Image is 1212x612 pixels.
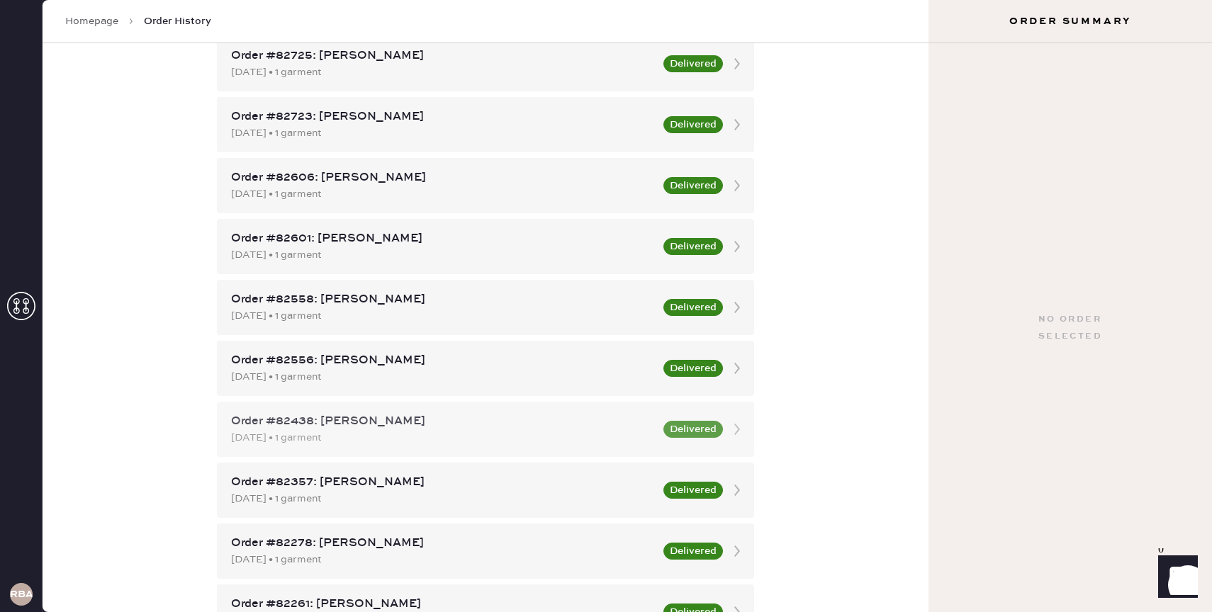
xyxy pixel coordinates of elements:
[231,369,655,385] div: [DATE] • 1 garment
[65,14,118,28] a: Homepage
[928,14,1212,28] h3: Order Summary
[231,47,655,64] div: Order #82725: [PERSON_NAME]
[231,169,655,186] div: Order #82606: [PERSON_NAME]
[231,535,655,552] div: Order #82278: [PERSON_NAME]
[231,64,655,80] div: [DATE] • 1 garment
[663,299,723,316] button: Delivered
[231,491,655,506] div: [DATE] • 1 garment
[231,230,655,247] div: Order #82601: [PERSON_NAME]
[1145,548,1206,609] iframe: Front Chat
[663,543,723,560] button: Delivered
[231,352,655,369] div: Order #82556: [PERSON_NAME]
[231,108,655,125] div: Order #82723: [PERSON_NAME]
[663,421,723,438] button: Delivered
[663,116,723,133] button: Delivered
[231,474,655,491] div: Order #82357: [PERSON_NAME]
[663,177,723,194] button: Delivered
[1038,311,1102,345] div: No order selected
[663,55,723,72] button: Delivered
[663,238,723,255] button: Delivered
[231,291,655,308] div: Order #82558: [PERSON_NAME]
[10,589,33,599] h3: RBA
[663,482,723,499] button: Delivered
[663,360,723,377] button: Delivered
[231,430,655,446] div: [DATE] • 1 garment
[231,552,655,567] div: [DATE] • 1 garment
[231,125,655,141] div: [DATE] • 1 garment
[144,14,211,28] span: Order History
[231,413,655,430] div: Order #82438: [PERSON_NAME]
[231,186,655,202] div: [DATE] • 1 garment
[231,247,655,263] div: [DATE] • 1 garment
[231,308,655,324] div: [DATE] • 1 garment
